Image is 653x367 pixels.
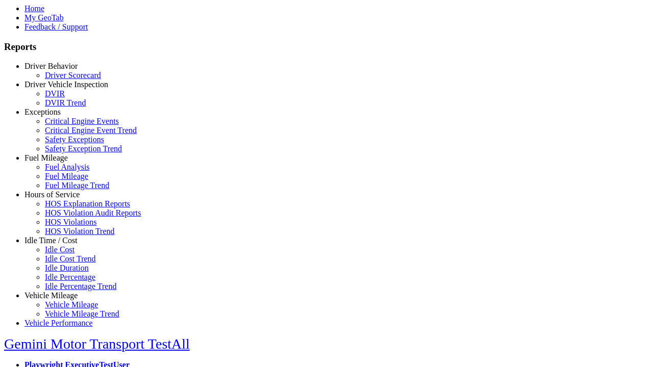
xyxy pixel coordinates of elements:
a: Gemini Motor Transport TestAll [4,336,190,352]
h3: Reports [4,41,649,53]
a: Idle Cost [45,245,74,254]
a: Fuel Mileage Trend [45,181,109,190]
a: Driver Vehicle Inspection [24,80,108,89]
a: Home [24,4,44,13]
a: Critical Engine Event Trend [45,126,137,135]
a: HOS Violations [45,218,96,226]
a: Exceptions [24,108,61,116]
a: Driver Scorecard [45,71,101,80]
a: Vehicle Performance [24,319,93,327]
a: Safety Exceptions [45,135,104,144]
a: Idle Cost Trend [45,254,96,263]
a: HOS Violation Trend [45,227,115,235]
a: HOS Violation Audit Reports [45,208,141,217]
a: Fuel Analysis [45,163,90,171]
a: Vehicle Mileage [24,291,78,300]
a: Idle Percentage [45,273,95,281]
a: My GeoTab [24,13,64,22]
a: DVIR [45,89,65,98]
a: Idle Time / Cost [24,236,78,245]
a: Idle Percentage Trend [45,282,116,291]
a: Fuel Mileage [45,172,88,180]
a: DVIR Trend [45,98,86,107]
a: Feedback / Support [24,22,88,31]
a: Driver Behavior [24,62,78,70]
a: Vehicle Mileage [45,300,98,309]
a: Idle Duration [45,264,89,272]
a: Safety Exception Trend [45,144,122,153]
a: Fuel Mileage [24,153,68,162]
a: Vehicle Mileage Trend [45,309,119,318]
a: Critical Engine Events [45,117,119,125]
a: HOS Explanation Reports [45,199,130,208]
a: Hours of Service [24,190,80,199]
